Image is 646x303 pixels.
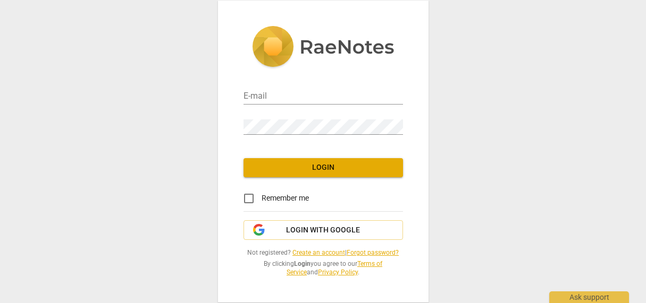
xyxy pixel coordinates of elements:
span: Remember me [262,193,309,204]
span: Not registered? | [244,248,403,257]
button: Login [244,158,403,177]
div: Ask support [549,291,629,303]
b: Login [294,260,311,267]
span: Login [252,162,395,173]
a: Forgot password? [347,249,399,256]
button: Login with Google [244,220,403,240]
a: Privacy Policy [318,269,358,276]
span: By clicking you agree to our and . [244,259,403,277]
img: 5ac2273c67554f335776073100b6d88f.svg [252,26,395,70]
a: Create an account [292,249,345,256]
span: Login with Google [286,225,360,236]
